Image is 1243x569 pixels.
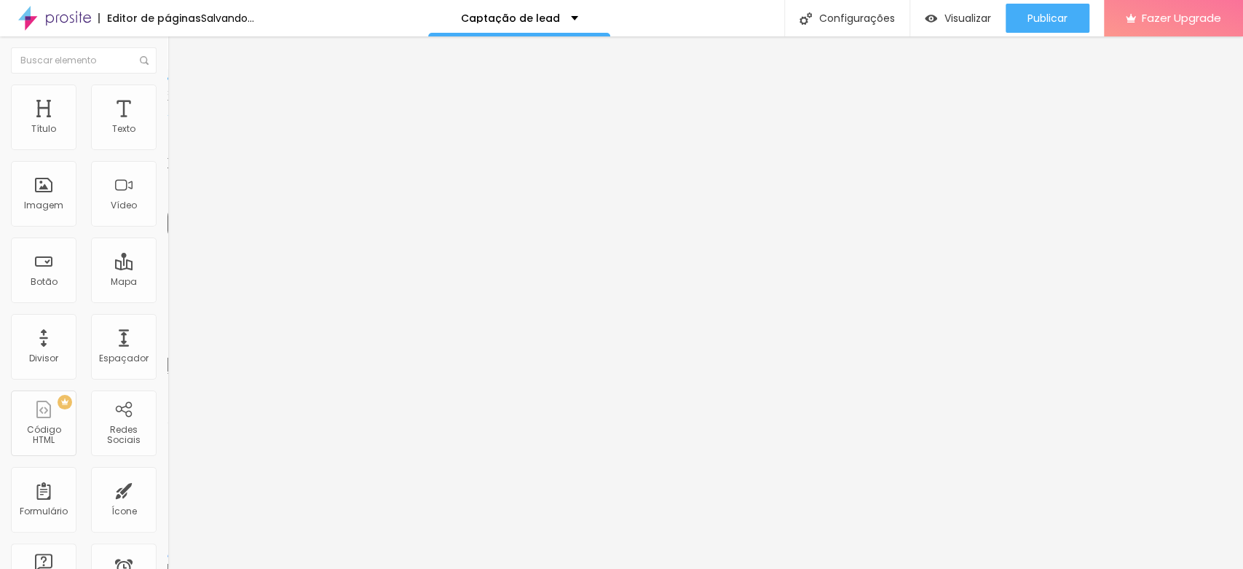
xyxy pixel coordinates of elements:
[31,124,56,134] div: Título
[20,506,68,517] div: Formulário
[1142,12,1221,24] span: Fazer Upgrade
[112,124,135,134] div: Texto
[95,425,152,446] div: Redes Sociais
[910,4,1006,33] button: Visualizar
[98,13,201,23] div: Editor de páginas
[11,47,157,74] input: Buscar elemento
[29,353,58,364] div: Divisor
[111,200,137,211] div: Vídeo
[461,13,560,23] p: Captação de lead
[31,277,58,287] div: Botão
[111,277,137,287] div: Mapa
[111,506,137,517] div: Ícone
[800,12,812,25] img: Icone
[140,56,149,65] img: Icone
[24,200,63,211] div: Imagem
[201,13,254,23] div: Salvando...
[925,12,937,25] img: view-1.svg
[1027,12,1068,24] span: Publicar
[99,353,149,364] div: Espaçador
[167,36,1243,569] iframe: Editor
[1006,4,1089,33] button: Publicar
[944,12,991,24] span: Visualizar
[15,425,72,446] div: Código HTML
